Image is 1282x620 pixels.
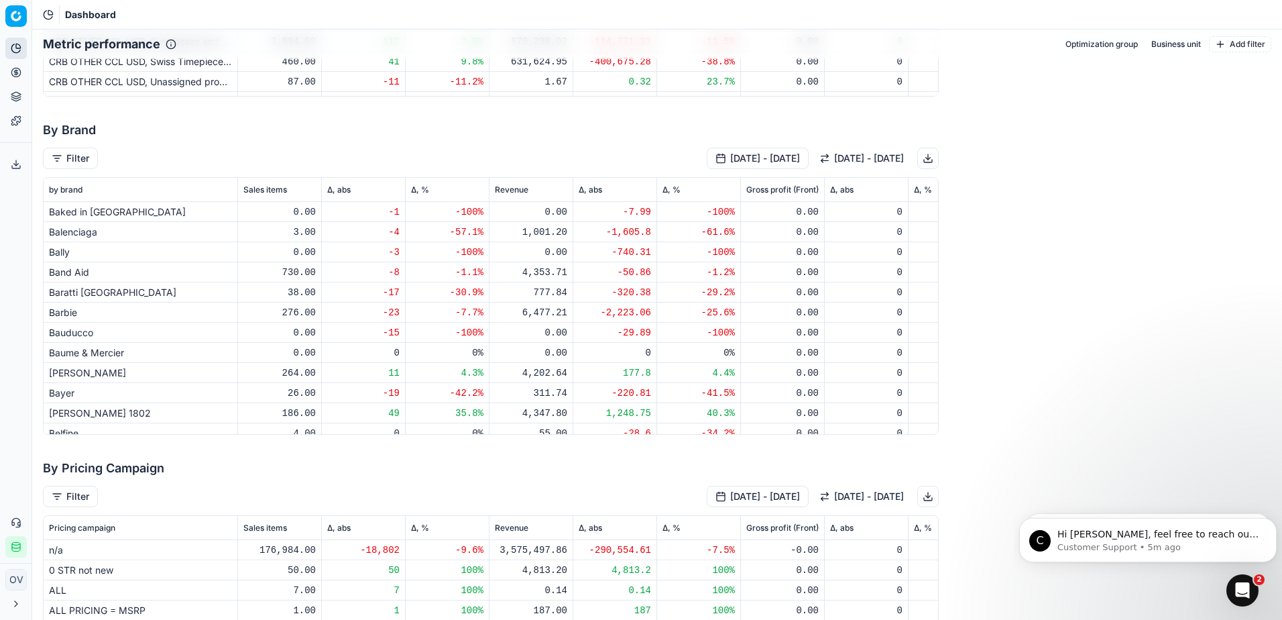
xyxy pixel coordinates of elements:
[327,523,351,533] span: Δ, abs
[243,604,316,617] div: 1.00
[388,225,400,239] p: -4
[243,306,316,319] div: 276.00
[65,8,116,21] nav: breadcrumb
[243,346,316,360] div: 0.00
[450,286,483,299] p: -30.9%
[65,8,116,21] span: Dashboard
[897,346,902,360] p: 0
[44,242,238,262] td: Bally
[49,523,115,533] span: Pricing campaign
[383,306,400,319] p: -23
[623,366,651,380] p: 177.8
[243,544,316,557] div: 176,984.00
[707,205,735,219] p: -100%
[897,75,902,89] p: 0
[914,185,932,195] span: Δ, %
[712,604,735,617] p: 100%
[830,523,854,533] span: Δ, abs
[495,286,567,299] div: 777.84
[243,225,316,239] div: 3.00
[811,486,912,507] button: [DATE] - [DATE]
[366,95,400,109] p: -6,995
[394,346,400,360] p: 0
[701,55,735,68] p: -38.8%
[611,286,651,299] p: -320.38
[707,486,809,507] button: [DATE] - [DATE]
[707,326,735,340] p: -100%
[455,246,483,259] p: -100%
[495,427,567,440] div: 55.00
[623,205,651,219] p: -7.99
[49,185,82,195] span: by brand
[6,570,26,590] span: OV
[43,486,98,507] button: Filter
[44,560,238,580] td: 0 STR not new
[44,363,238,383] td: [PERSON_NAME]
[1060,36,1143,52] button: Optimization group
[897,266,902,279] p: 0
[243,584,316,597] div: 7.00
[495,407,567,420] div: 4,347.80
[495,205,567,219] div: 0.00
[450,225,483,239] p: -57.1%
[44,343,238,363] td: Baume & Mercier
[914,523,932,533] span: Δ, %
[746,604,819,617] div: 0.00
[712,366,735,380] p: 4.4%
[746,266,819,279] div: 0.00
[897,205,902,219] p: 0
[707,148,809,169] button: [DATE] - [DATE]
[897,544,902,557] p: 0
[455,407,483,420] p: 35.8%
[746,523,819,533] span: Gross profit (Front)
[701,286,735,299] p: -29.2%
[746,346,819,360] div: 0.00
[746,185,819,195] span: Gross profit (Front)
[600,306,651,319] p: -2,223.06
[746,205,819,219] div: 0.00
[897,326,902,340] p: 0
[746,366,819,380] div: 0.00
[897,427,902,440] p: 0
[383,326,400,340] p: -15
[746,306,819,319] div: 0.00
[394,427,400,440] p: 0
[360,544,400,557] p: -18,802
[495,346,567,360] div: 0.00
[394,584,400,597] p: 7
[746,407,819,420] div: 0.00
[897,366,902,380] p: 0
[495,246,567,259] div: 0.00
[646,346,651,360] p: 0
[746,544,819,557] div: -0.00
[495,75,567,89] div: 1.67
[589,544,651,557] p: -290,554.61
[723,346,735,360] p: 0%
[746,584,819,597] div: 0.00
[44,383,238,403] td: Bayer
[707,95,735,109] p: -6.4%
[628,584,651,597] p: 0.14
[455,205,483,219] p: -100%
[394,604,400,617] p: 1
[43,459,939,478] h3: By Pricing Campaign
[897,306,902,319] p: 0
[44,92,238,112] td: CRB OTHER CCL USD, Watches
[707,246,735,259] p: -100%
[44,303,238,323] td: Barbie
[495,306,567,319] div: 6,477.21
[44,52,238,72] td: CRB OTHER CCL USD, Swiss Timepieces & Fine Jewelry
[579,523,602,533] span: Δ, abs
[43,35,160,54] h2: Metric performance
[897,564,902,577] p: 0
[243,326,316,340] div: 0.00
[243,523,287,533] span: Sales items
[388,564,400,577] p: 50
[897,55,902,68] p: 0
[1254,574,1265,585] span: 2
[472,427,483,440] p: 0%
